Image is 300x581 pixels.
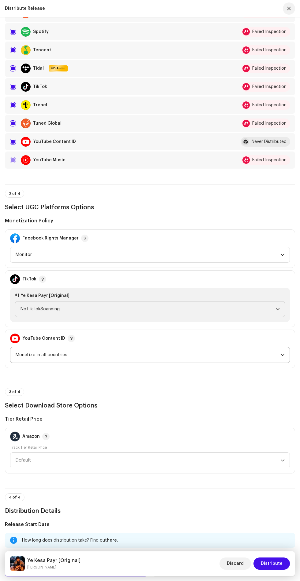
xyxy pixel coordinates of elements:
[33,85,47,89] div: TikTok
[22,537,290,544] div: How long does distribution take? Find out .
[5,415,295,423] h5: Tier Retail Price
[27,557,81,564] h5: Ye Kesa Payr [Original]
[9,192,20,195] span: 2 of 4
[5,401,295,411] h3: Select Download Store Options
[15,347,280,363] span: Monetize in all countries
[252,140,287,144] div: Never Distributed
[9,390,20,394] span: 3 of 4
[33,121,62,126] div: Tuned Global
[252,103,287,107] div: Failed Inspection
[27,564,81,570] small: Ye Kesa Payr [Original]
[10,556,25,571] img: 918290b8-559c-4ba7-9372-38915c52d00d
[33,140,76,144] div: YouTube Content ID
[15,453,280,468] span: Default
[5,6,45,11] div: Distribute Release
[227,557,244,570] span: Discard
[5,217,295,225] h5: Monetization Policy
[9,495,21,499] span: 4 of 4
[261,557,283,570] span: Distribute
[280,247,285,262] div: dropdown trigger
[5,521,295,528] h5: Release Start Date
[33,103,47,107] div: Trebel
[219,557,251,570] button: Discard
[5,506,295,516] h3: Distribution Details
[49,66,67,71] span: HD Audio
[252,121,287,126] div: Failed Inspection
[276,301,280,317] div: dropdown trigger
[33,30,49,34] div: Spotify
[22,434,40,439] div: Amazon
[22,277,36,282] div: TikTok
[10,445,47,450] label: Track Tier Retail Price
[33,158,66,162] div: YouTube Music
[252,158,287,162] div: Failed Inspection
[5,203,295,212] h3: Select UGC Platforms Options
[22,336,65,341] div: YouTube Content ID
[253,557,290,570] button: Distribute
[20,301,276,317] span: NoTikTokScanning
[280,453,285,468] div: dropdown trigger
[33,48,51,52] div: Tencent
[33,66,44,71] div: Tidal
[15,247,280,262] span: Monitor
[252,66,287,71] div: Failed Inspection
[252,48,287,52] div: Failed Inspection
[280,347,285,363] div: dropdown trigger
[15,293,285,299] div: #1 Ye Kesa Payr [Original]
[252,30,287,34] div: Failed Inspection
[107,538,117,543] span: here
[252,85,287,89] div: Failed Inspection
[22,236,79,241] div: Facebook Rights Manager
[15,458,31,462] span: Default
